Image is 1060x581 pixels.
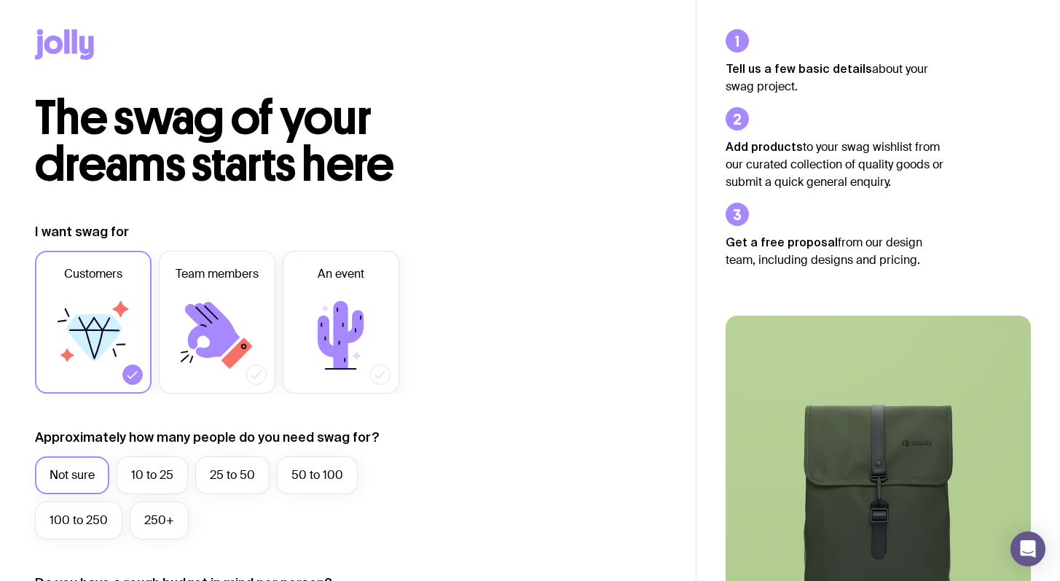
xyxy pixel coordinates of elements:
div: Open Intercom Messenger [1010,531,1045,566]
span: Team members [176,265,259,283]
p: about your swag project. [726,60,944,95]
span: An event [318,265,364,283]
label: 50 to 100 [277,456,358,494]
label: Approximately how many people do you need swag for? [35,429,380,446]
p: to your swag wishlist from our curated collection of quality goods or submit a quick general enqu... [726,138,944,191]
label: 25 to 50 [195,456,270,494]
label: Not sure [35,456,109,494]
label: 250+ [130,502,189,539]
span: Customers [64,265,122,283]
strong: Get a free proposal [726,235,838,249]
p: from our design team, including designs and pricing. [726,233,944,269]
label: I want swag for [35,223,129,241]
strong: Tell us a few basic details [726,62,872,75]
label: 100 to 250 [35,502,122,539]
span: The swag of your dreams starts here [35,89,394,193]
label: 10 to 25 [117,456,188,494]
strong: Add products [726,140,803,153]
